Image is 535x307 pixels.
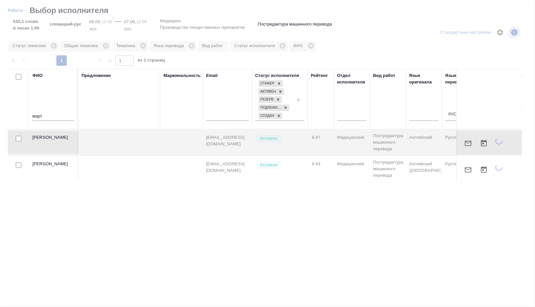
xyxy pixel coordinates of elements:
p: Постредактура машинного перевода [258,21,332,27]
td: [PERSON_NAME] [29,131,78,154]
div: Активен [258,88,277,95]
input: Выбери исполнителей, чтобы отправить приглашение на работу [16,136,21,141]
button: Отправить предложение о работе [460,135,476,151]
div: Язык оригинала [409,72,439,85]
td: [PERSON_NAME] [29,157,78,180]
div: Стажер, Активен, Резерв, Подлежит внедрению, Создан [258,104,290,112]
div: Маржинальность [163,72,201,79]
div: Язык перевода [445,72,475,85]
input: Выбери исполнителей, чтобы отправить приглашение на работу [16,162,21,168]
div: Стажер [258,80,276,87]
button: Отправить предложение о работе [460,162,476,178]
button: Открыть календарь загрузки [476,135,492,151]
div: Стажер, Активен, Резерв, Подлежит внедрению, Создан [258,112,283,120]
div: Email [206,72,218,79]
div: Русский [449,112,464,117]
div: Вид работ [373,72,395,79]
div: ФИО [32,72,43,79]
div: Создан [258,113,275,119]
div: Стажер, Активен, Резерв, Подлежит внедрению, Создан [258,88,285,96]
div: Резерв [258,96,275,103]
div: Статус исполнителя [255,72,299,79]
div: Предложение [82,72,111,79]
div: Отдел исполнителя [337,72,367,85]
div: Стажер, Активен, Резерв, Подлежит внедрению, Создан [258,80,283,88]
div: Стажер, Активен, Резерв, Подлежит внедрению, Создан [258,96,282,104]
button: Открыть календарь загрузки [476,162,492,178]
div: Подлежит внедрению [258,104,282,111]
div: Рейтинг [311,72,328,79]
